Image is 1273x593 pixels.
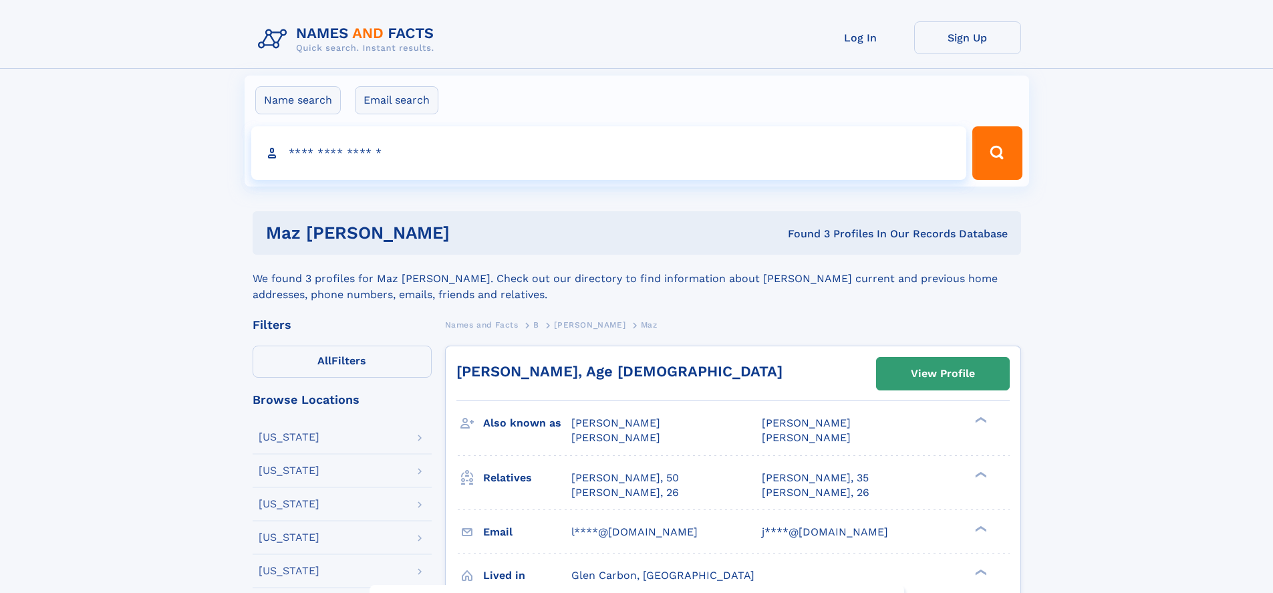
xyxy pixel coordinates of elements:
[251,126,967,180] input: search input
[483,564,571,587] h3: Lived in
[972,470,988,479] div: ❯
[571,485,679,500] a: [PERSON_NAME], 26
[255,86,341,114] label: Name search
[483,467,571,489] h3: Relatives
[483,521,571,544] h3: Email
[445,316,519,333] a: Names and Facts
[259,432,319,443] div: [US_STATE]
[533,320,539,330] span: B
[355,86,438,114] label: Email search
[253,319,432,331] div: Filters
[762,431,851,444] span: [PERSON_NAME]
[914,21,1021,54] a: Sign Up
[259,566,319,576] div: [US_STATE]
[554,316,625,333] a: [PERSON_NAME]
[571,431,660,444] span: [PERSON_NAME]
[317,354,331,367] span: All
[253,255,1021,303] div: We found 3 profiles for Maz [PERSON_NAME]. Check out our directory to find information about [PER...
[641,320,658,330] span: Maz
[877,358,1009,390] a: View Profile
[483,412,571,435] h3: Also known as
[972,568,988,576] div: ❯
[571,569,754,582] span: Glen Carbon, [GEOGRAPHIC_DATA]
[259,532,319,543] div: [US_STATE]
[253,346,432,378] label: Filters
[456,363,783,380] a: [PERSON_NAME], Age [DEMOGRAPHIC_DATA]
[554,320,625,330] span: [PERSON_NAME]
[972,126,1022,180] button: Search Button
[571,471,679,485] a: [PERSON_NAME], 50
[259,499,319,509] div: [US_STATE]
[259,465,319,476] div: [US_STATE]
[911,358,975,389] div: View Profile
[972,524,988,533] div: ❯
[266,225,619,241] h1: Maz [PERSON_NAME]
[762,417,851,429] span: [PERSON_NAME]
[972,416,988,425] div: ❯
[253,21,445,57] img: Logo Names and Facts
[762,485,869,500] a: [PERSON_NAME], 26
[807,21,914,54] a: Log In
[533,316,539,333] a: B
[619,227,1008,241] div: Found 3 Profiles In Our Records Database
[571,417,660,429] span: [PERSON_NAME]
[253,394,432,406] div: Browse Locations
[762,471,869,485] a: [PERSON_NAME], 35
